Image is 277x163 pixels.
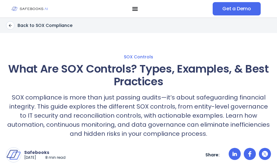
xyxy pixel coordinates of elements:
h1: What Are SOX Controls? Types, Examples, & Best Practices [6,63,271,88]
p: Back to SOX Compliance [18,23,72,28]
button: Menu Toggle [132,6,138,12]
p: SOX compliance is more than just passing audits—it’s about safeguarding financial integrity. This... [6,93,271,138]
span: Get a Demo [222,6,251,12]
p: Share: [205,152,220,158]
nav: Menu [57,6,213,12]
p: [DATE] [24,155,36,160]
a: SOX Controls [6,54,271,60]
p: Safebooks [24,150,66,155]
img: Safebooks [6,148,21,162]
a: Back to SOX Compliance [6,21,72,30]
p: 8 min read [45,155,66,160]
a: Get a Demo [213,2,261,15]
